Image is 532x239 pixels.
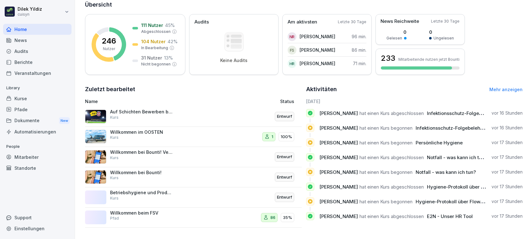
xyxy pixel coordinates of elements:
[3,163,72,174] a: Standorte
[380,18,419,25] p: News Reichweite
[103,46,115,52] p: Nutzer
[85,167,302,188] a: Willkommen bei Bounti!KursEntwurf
[110,195,119,201] p: Kurs
[3,68,72,79] a: Veranstaltungen
[427,154,487,160] span: Notfall - was kann ich tun?
[110,216,119,221] p: Pfad
[492,125,523,131] p: vor 16 Stunden
[3,35,72,46] a: News
[3,142,72,152] p: People
[85,110,106,123] img: vko4dyk4lnfa1fwbu5ui5jwj.png
[352,47,366,53] p: 86 min.
[3,115,72,127] div: Dokumente
[164,55,173,61] p: 13 %
[3,46,72,57] a: Audits
[3,104,72,115] a: Pfade
[353,60,366,67] p: 71 min.
[319,154,358,160] span: [PERSON_NAME]
[110,210,173,216] p: Willkommen beim FSV
[416,169,476,175] span: Notfall - was kann ich tun?
[359,154,424,160] span: hat einen Kurs abgeschlossen
[3,115,72,127] a: DokumenteNew
[85,147,302,167] a: Willkommen bei Bounti! Version HV / OostenKursEntwurf
[319,184,358,190] span: [PERSON_NAME]
[386,35,402,41] p: Gelesen
[288,32,296,41] div: NR
[85,170,106,184] img: clmcxro13oho52ealz0w3cpa.png
[319,213,358,219] span: [PERSON_NAME]
[359,169,412,175] span: hat einen Kurs begonnen
[277,194,292,200] p: Entwurf
[85,107,302,127] a: Auf Schichten Bewerben beim FSV in der E2N App!KursEntwurf
[220,58,247,63] p: Keine Audits
[431,18,460,24] p: Letzte 30 Tage
[434,35,454,41] p: Ungelesen
[492,213,523,219] p: vor 17 Stunden
[110,149,173,155] p: Willkommen bei Bounti! Version HV / Oosten
[141,45,168,51] p: In Bearbeitung
[3,223,72,234] a: Einstellungen
[398,57,460,62] p: Mitarbeitende nutzen jetzt Bounti
[3,93,72,104] a: Kurse
[359,110,424,116] span: hat einen Kurs abgeschlossen
[277,174,292,180] p: Entwurf
[168,38,178,45] p: 42 %
[359,213,424,219] span: hat einen Kurs abgeschlossen
[110,135,119,140] p: Kurs
[110,155,119,161] p: Kurs
[272,134,273,140] p: 1
[3,126,72,137] div: Automatisierungen
[319,199,358,205] span: [PERSON_NAME]
[194,18,209,26] p: Audits
[141,55,162,61] p: 31 Nutzer
[277,154,292,160] p: Entwurf
[3,57,72,68] a: Berichte
[3,212,72,223] div: Support
[281,134,292,140] p: 100%
[18,7,42,12] p: Dilek Yildiz
[300,33,335,40] p: [PERSON_NAME]
[288,59,296,68] div: HR
[319,169,358,175] span: [PERSON_NAME]
[492,154,523,160] p: vor 17 Stunden
[300,60,335,67] p: [PERSON_NAME]
[492,169,523,175] p: vor 17 Stunden
[85,187,302,208] a: Betriebshygiene und ProdukthygieneKursEntwurf
[359,125,412,131] span: hat einen Kurs begonnen
[110,175,119,181] p: Kurs
[59,117,70,124] div: New
[110,190,173,195] p: Betriebshygiene und Produkthygiene
[427,213,473,219] span: E2N - Unser HR Tool
[141,29,171,34] p: Abgeschlossen
[283,215,292,221] p: 35%
[359,140,412,146] span: hat einen Kurs begonnen
[85,85,302,94] h2: Zuletzt bearbeitet
[141,61,171,67] p: Nicht begonnen
[306,85,337,94] h2: Aktivitäten
[489,87,523,92] a: Mehr anzeigen
[85,130,106,143] img: ix1ykoc2zihs2snthutkekki.png
[386,29,407,35] p: 0
[359,184,424,190] span: hat einen Kurs abgeschlossen
[3,152,72,163] a: Mitarbeiter
[416,125,528,131] span: Infektionsschutz-Folgebelehrung (nach §43 IfSG)
[18,12,42,17] p: cuisyn
[416,199,488,205] span: Hygiene-Protokoll über Flowtify
[300,47,335,53] p: [PERSON_NAME]
[492,184,523,190] p: vor 17 Stunden
[3,24,72,35] div: Home
[319,125,358,131] span: [PERSON_NAME]
[85,98,219,105] p: Name
[429,29,454,35] p: 0
[277,113,292,120] p: Entwurf
[280,98,294,105] p: Status
[165,22,175,29] p: 45 %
